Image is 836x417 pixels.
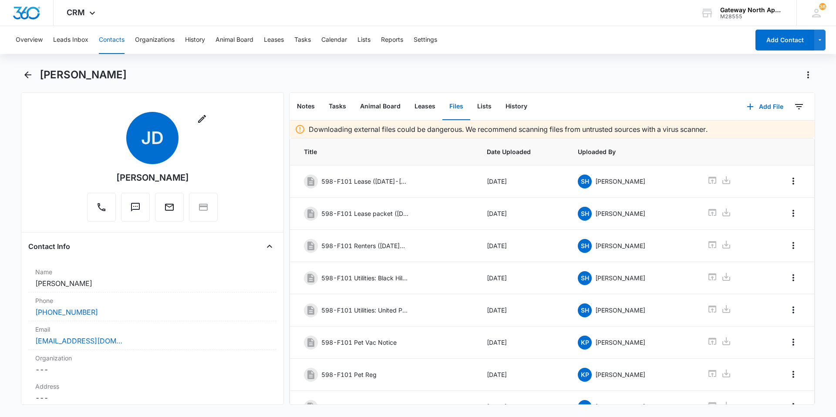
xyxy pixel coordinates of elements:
[321,26,347,54] button: Calendar
[578,147,686,156] span: Uploaded By
[487,147,557,156] span: Date Uploaded
[476,198,568,230] td: [DATE]
[442,93,470,120] button: Files
[155,193,184,222] button: Email
[263,239,276,253] button: Close
[35,296,270,305] label: Phone
[755,30,814,50] button: Add Contact
[578,239,592,253] span: SH
[216,26,253,54] button: Animal Board
[595,177,645,186] p: [PERSON_NAME]
[35,353,270,363] label: Organization
[28,350,276,378] div: Organization---
[35,336,122,346] a: [EMAIL_ADDRESS][DOMAIN_NAME]
[353,93,408,120] button: Animal Board
[35,307,98,317] a: [PHONE_NUMBER]
[578,175,592,188] span: SH
[578,368,592,382] span: KP
[321,306,408,315] p: 598-F101 Utilities: United Power ([DATE])
[116,171,189,184] div: [PERSON_NAME]
[21,68,34,82] button: Back
[35,325,270,334] label: Email
[801,68,815,82] button: Actions
[185,26,205,54] button: History
[321,273,408,282] p: 598-F101 Utilities: Black Hills ([DATE])
[786,367,800,381] button: Overflow Menu
[476,262,568,294] td: [DATE]
[786,206,800,220] button: Overflow Menu
[35,364,270,375] dd: ---
[155,206,184,214] a: Email
[322,93,353,120] button: Tasks
[476,230,568,262] td: [DATE]
[126,112,179,164] span: JD
[290,93,322,120] button: Notes
[121,193,150,222] button: Text
[720,7,784,13] div: account name
[35,382,270,391] label: Address
[357,26,371,54] button: Lists
[53,26,88,54] button: Leads Inbox
[578,400,592,414] span: KP
[28,321,276,350] div: Email[EMAIL_ADDRESS][DOMAIN_NAME]
[476,294,568,326] td: [DATE]
[470,93,499,120] button: Lists
[321,177,408,186] p: 598-F101 Lease ([DATE]-[DATE])
[264,26,284,54] button: Leases
[786,400,800,414] button: Overflow Menu
[819,3,826,10] span: 36
[321,402,401,411] p: 598-F101 Pet Vaccinations
[321,370,377,379] p: 598-F101 Pet Reg
[476,359,568,391] td: [DATE]
[321,209,408,218] p: 598-F101 Lease packet ([DATE])
[87,206,116,214] a: Call
[321,241,408,250] p: 598-F101 Renters ([DATE]-[DATE])
[67,8,85,17] span: CRM
[595,338,645,347] p: [PERSON_NAME]
[121,206,150,214] a: Text
[578,336,592,350] span: KP
[408,93,442,120] button: Leases
[294,26,311,54] button: Tasks
[28,378,276,407] div: Address---
[792,100,806,114] button: Filters
[135,26,175,54] button: Organizations
[595,273,645,282] p: [PERSON_NAME]
[87,193,116,222] button: Call
[595,370,645,379] p: [PERSON_NAME]
[595,209,645,218] p: [PERSON_NAME]
[321,338,397,347] p: 598-F101 Pet Vac Notice
[786,335,800,349] button: Overflow Menu
[16,26,43,54] button: Overview
[786,303,800,317] button: Overflow Menu
[595,306,645,315] p: [PERSON_NAME]
[381,26,403,54] button: Reports
[28,241,70,252] h4: Contact Info
[304,147,466,156] span: Title
[28,293,276,321] div: Phone[PHONE_NUMBER]
[786,174,800,188] button: Overflow Menu
[28,264,276,293] div: Name[PERSON_NAME]
[578,303,592,317] span: SH
[35,393,270,403] dd: ---
[40,68,127,81] h1: [PERSON_NAME]
[819,3,826,10] div: notifications count
[738,96,792,117] button: Add File
[786,239,800,252] button: Overflow Menu
[595,241,645,250] p: [PERSON_NAME]
[476,326,568,359] td: [DATE]
[99,26,125,54] button: Contacts
[578,271,592,285] span: SH
[476,165,568,198] td: [DATE]
[595,402,645,411] p: [PERSON_NAME]
[720,13,784,20] div: account id
[35,278,270,289] dd: [PERSON_NAME]
[578,207,592,221] span: SH
[499,93,534,120] button: History
[414,26,437,54] button: Settings
[35,267,270,276] label: Name
[309,124,708,135] p: Downloading external files could be dangerous. We recommend scanning files from untrusted sources...
[786,271,800,285] button: Overflow Menu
